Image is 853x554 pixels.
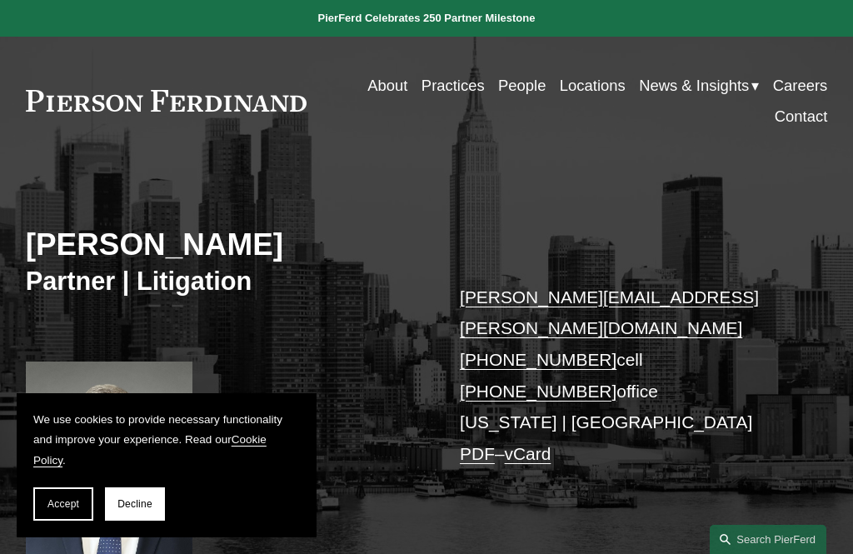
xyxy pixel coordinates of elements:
section: Cookie banner [17,393,317,537]
a: folder dropdown [639,70,759,101]
h2: [PERSON_NAME] [26,227,426,264]
a: Cookie Policy [33,433,267,466]
a: Careers [773,70,828,101]
h3: Partner | Litigation [26,266,426,297]
span: News & Insights [639,72,749,99]
p: We use cookies to provide necessary functionality and improve your experience. Read our . [33,410,300,471]
a: Practices [422,70,485,101]
a: Search this site [710,525,826,554]
a: People [498,70,546,101]
a: Contact [775,101,828,132]
p: cell office [US_STATE] | [GEOGRAPHIC_DATA] – [460,282,794,470]
a: [PERSON_NAME][EMAIL_ADDRESS][PERSON_NAME][DOMAIN_NAME] [460,287,759,338]
span: Decline [117,498,152,510]
a: About [367,70,407,101]
a: [PHONE_NUMBER] [460,350,616,369]
a: Locations [560,70,626,101]
a: [PHONE_NUMBER] [460,382,616,401]
a: PDF [460,444,495,463]
button: Decline [105,487,165,521]
span: Accept [47,498,79,510]
a: vCard [505,444,551,463]
button: Accept [33,487,93,521]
